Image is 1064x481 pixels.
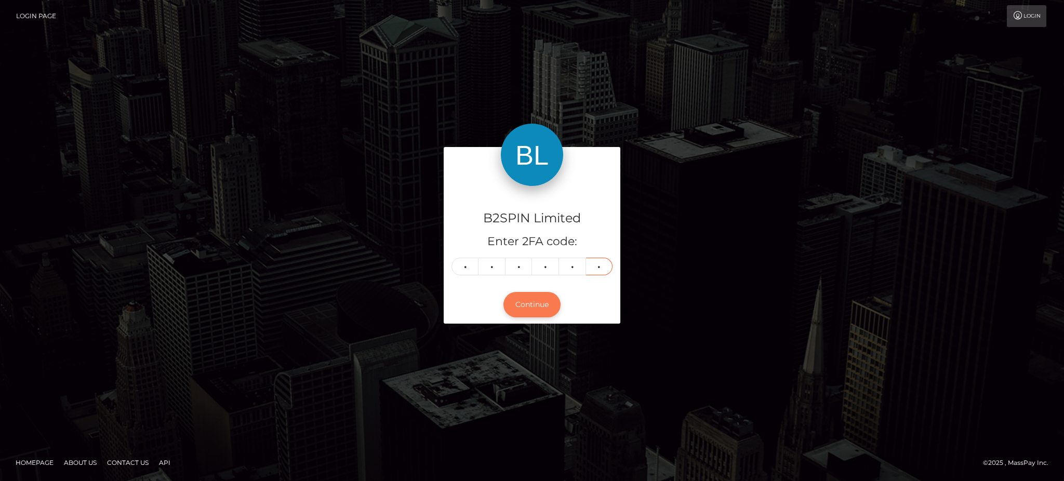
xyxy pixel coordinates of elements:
a: API [155,455,175,471]
h5: Enter 2FA code: [451,234,613,250]
a: Homepage [11,455,58,471]
button: Continue [503,292,561,317]
a: About Us [60,455,101,471]
div: © 2025 , MassPay Inc. [983,457,1056,469]
h4: B2SPIN Limited [451,209,613,228]
a: Login Page [16,5,56,27]
img: B2SPIN Limited [501,124,563,186]
a: Login [1007,5,1046,27]
a: Contact Us [103,455,153,471]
